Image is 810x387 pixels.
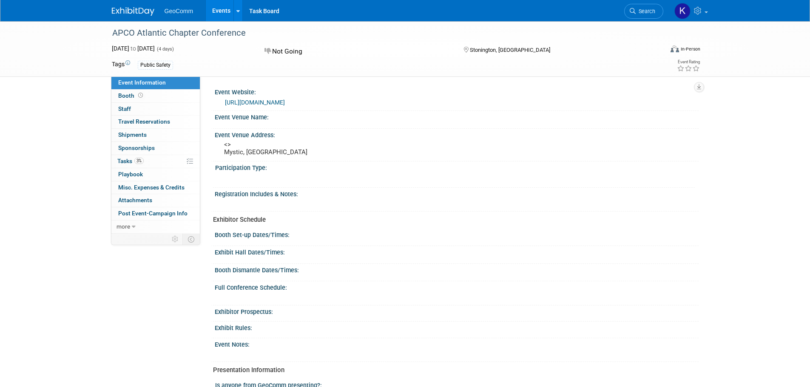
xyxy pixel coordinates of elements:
div: Event Rating [677,60,700,64]
div: Event Venue Address: [215,129,699,139]
span: Playbook [118,171,143,178]
span: 3% [134,158,144,164]
span: Booth [118,92,145,99]
a: Staff [111,103,200,116]
div: Not Going [262,44,450,59]
div: Event Venue Name: [215,111,699,121]
div: Registration Includes & Notes: [215,188,699,198]
a: more [111,220,200,233]
a: Event Information [111,76,200,89]
div: Booth Set-up Dates/Times: [215,229,699,239]
div: APCO Atlantic Chapter Conference [109,25,651,41]
span: Search [636,8,655,14]
img: Kevin O'Connell [674,3,691,19]
span: (4 days) [156,46,174,52]
pre: <> Mystic, [GEOGRAPHIC_DATA] [224,141,407,156]
span: Misc. Expenses & Credits [118,184,185,191]
a: Sponsorships [111,142,200,155]
span: Staff [118,105,131,112]
a: Search [624,4,663,19]
span: to [129,45,137,52]
img: Format-Inperson.png [671,45,679,52]
span: more [117,223,130,230]
div: Exhibit Hall Dates/Times: [215,246,699,257]
a: Playbook [111,168,200,181]
a: Travel Reservations [111,116,200,128]
div: Booth Dismantle Dates/Times: [215,264,699,274]
a: Booth [111,90,200,102]
div: Participation Type: [215,161,695,172]
span: Shipments [118,131,147,138]
td: Tags [112,60,130,70]
div: Exhibit Rules: [215,322,699,332]
div: Public Safety [138,61,173,70]
div: Event Website: [215,86,699,96]
div: In-Person [680,46,700,52]
div: Event Format [613,44,701,57]
td: Personalize Event Tab Strip [168,234,183,245]
span: Travel Reservations [118,118,170,125]
span: Post Event-Campaign Info [118,210,188,217]
span: Tasks [117,158,144,164]
span: Attachments [118,197,152,203]
img: ExhibitDay [112,7,154,16]
div: Exhibitor Prospectus: [215,305,699,316]
a: [URL][DOMAIN_NAME] [225,99,285,106]
a: Shipments [111,129,200,141]
div: Full Conference Schedule: [215,281,699,292]
span: Event Information [118,79,166,86]
span: GeoComm [165,8,193,14]
a: Post Event-Campaign Info [111,207,200,220]
span: [DATE] [DATE] [112,45,155,52]
a: Tasks3% [111,155,200,168]
span: Stonington, [GEOGRAPHIC_DATA] [470,47,550,53]
span: Booth not reserved yet [136,92,145,99]
div: Exhibitor Schedule [213,215,692,224]
td: Toggle Event Tabs [182,234,200,245]
span: Sponsorships [118,144,155,151]
a: Misc. Expenses & Credits [111,181,200,194]
div: Event Notes: [215,338,699,349]
a: Attachments [111,194,200,207]
div: Presentation Information [213,366,692,375]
